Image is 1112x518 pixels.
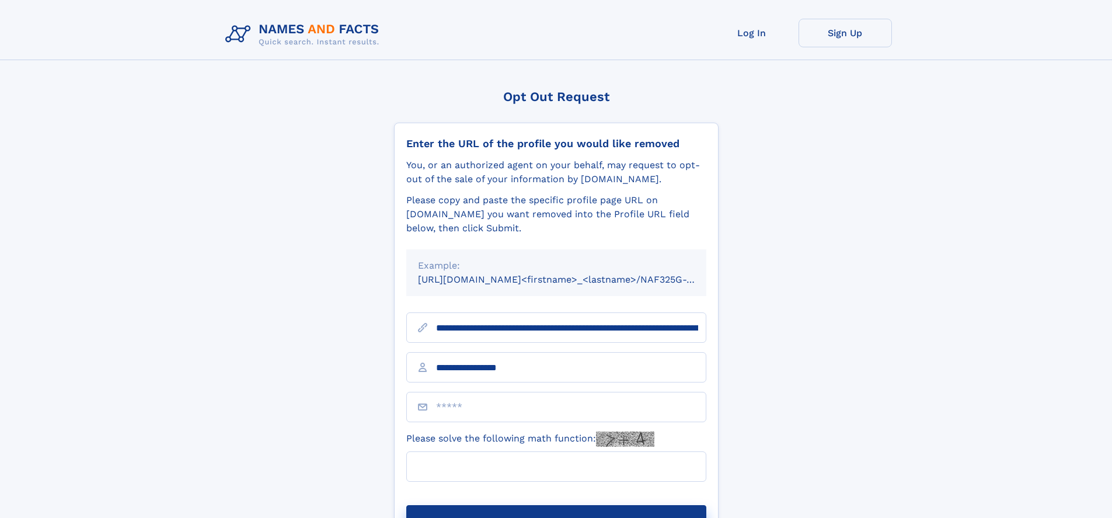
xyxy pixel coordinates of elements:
div: Please copy and paste the specific profile page URL on [DOMAIN_NAME] you want removed into the Pr... [406,193,706,235]
div: Opt Out Request [394,89,719,104]
small: [URL][DOMAIN_NAME]<firstname>_<lastname>/NAF325G-xxxxxxxx [418,274,728,285]
div: You, or an authorized agent on your behalf, may request to opt-out of the sale of your informatio... [406,158,706,186]
div: Example: [418,259,695,273]
a: Log In [705,19,799,47]
a: Sign Up [799,19,892,47]
div: Enter the URL of the profile you would like removed [406,137,706,150]
label: Please solve the following math function: [406,432,654,447]
img: Logo Names and Facts [221,19,389,50]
